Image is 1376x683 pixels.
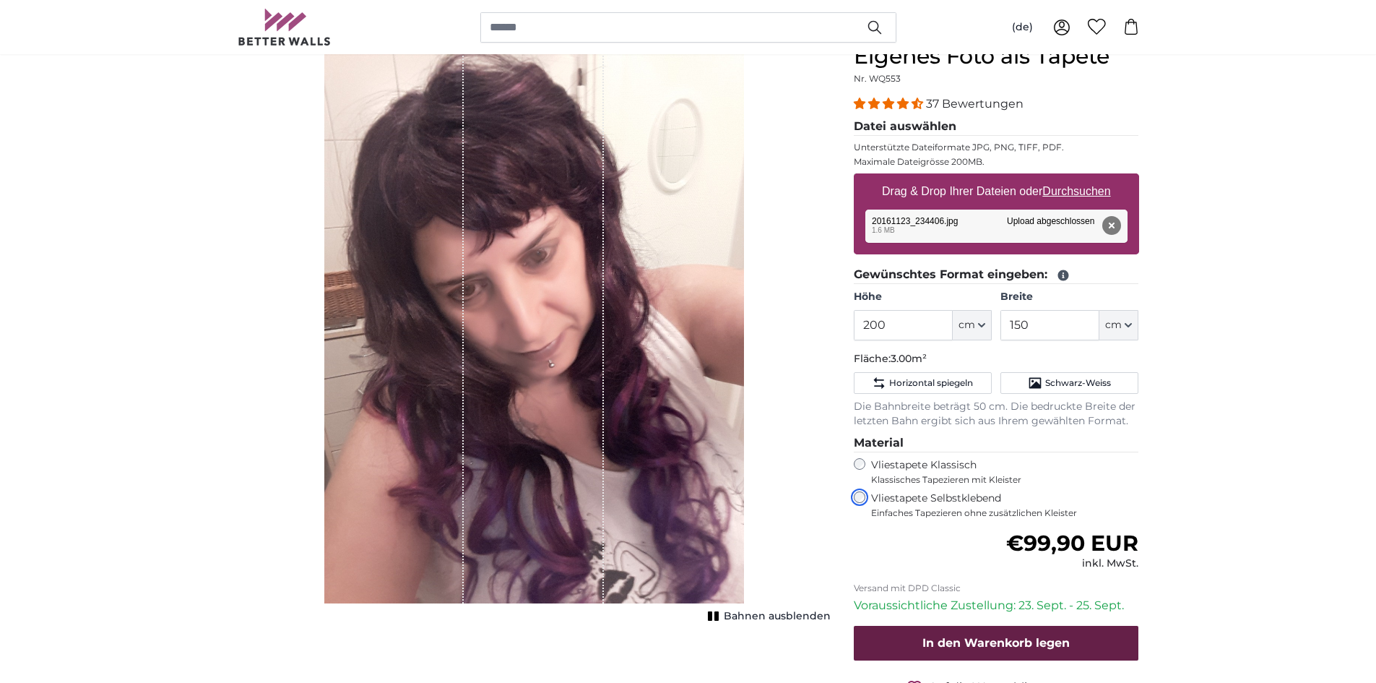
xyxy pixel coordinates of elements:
[1042,185,1110,197] u: Durchsuchen
[704,606,831,627] button: Bahnen ausblenden
[891,352,927,365] span: 3.00m²
[959,318,975,332] span: cm
[854,626,1139,661] button: In den Warenkorb legen
[876,177,1117,206] label: Drag & Drop Ihrer Dateien oder
[854,372,992,394] button: Horizontal spiegeln
[854,352,1139,366] p: Fläche:
[854,266,1139,284] legend: Gewünschtes Format eingeben:
[889,377,973,389] span: Horizontal spiegeln
[854,583,1139,594] p: Versand mit DPD Classic
[854,156,1139,168] p: Maximale Dateigrösse 200MB.
[1105,318,1122,332] span: cm
[871,458,1127,486] label: Vliestapete Klassisch
[854,97,926,111] span: 4.32 stars
[854,73,901,84] span: Nr. WQ553
[922,636,1070,650] span: In den Warenkorb legen
[1000,290,1138,304] label: Breite
[926,97,1024,111] span: 37 Bewertungen
[854,118,1139,136] legend: Datei auswählen
[871,491,1139,519] label: Vliestapete Selbstklebend
[724,609,831,624] span: Bahnen ausblenden
[1045,377,1111,389] span: Schwarz-Weiss
[854,142,1139,153] p: Unterstützte Dateiformate JPG, PNG, TIFF, PDF.
[854,597,1139,614] p: Voraussichtliche Zustellung: 23. Sept. - 25. Sept.
[854,434,1139,452] legend: Material
[854,43,1139,69] h1: Eigenes Foto als Tapete
[953,310,992,340] button: cm
[871,474,1127,486] span: Klassisches Tapezieren mit Kleister
[1006,530,1138,557] span: €99,90 EUR
[1000,372,1138,394] button: Schwarz-Weiss
[1000,14,1044,40] button: (de)
[1006,557,1138,571] div: inkl. MwSt.
[871,507,1139,519] span: Einfaches Tapezieren ohne zusätzlichen Kleister
[1099,310,1138,340] button: cm
[854,290,992,304] label: Höhe
[238,43,831,622] div: 1 of 1
[854,400,1139,429] p: Die Bahnbreite beträgt 50 cm. Die bedruckte Breite der letzten Bahn ergibt sich aus Ihrem gewählt...
[238,9,332,46] img: Betterwalls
